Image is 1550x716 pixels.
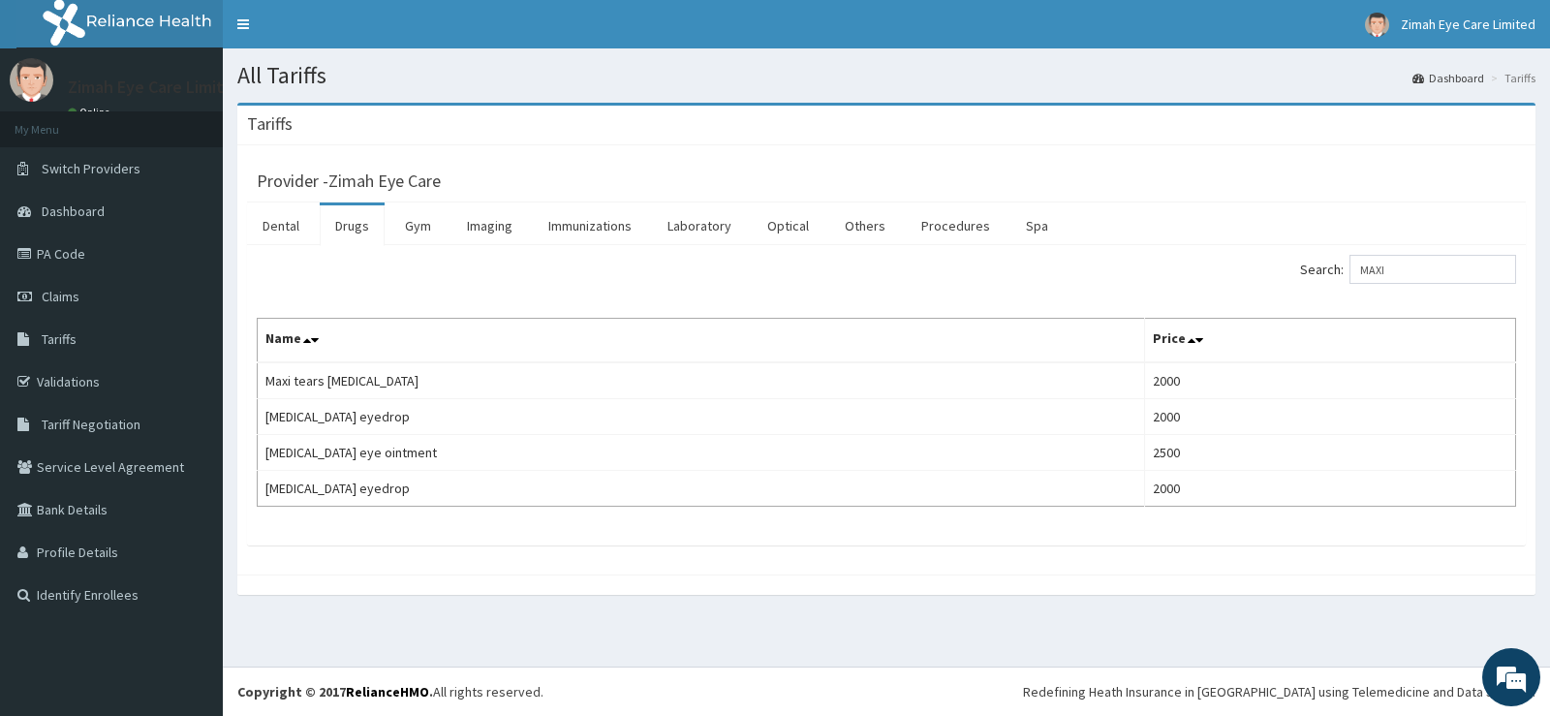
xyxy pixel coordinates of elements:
a: Procedures [906,205,1006,246]
a: Dashboard [1412,70,1484,86]
h3: Tariffs [247,115,293,133]
td: [MEDICAL_DATA] eye ointment [258,435,1145,471]
h1: All Tariffs [237,63,1535,88]
td: 2500 [1145,435,1516,471]
a: Immunizations [533,205,647,246]
span: Dashboard [42,202,105,220]
a: Online [68,106,114,119]
a: Imaging [451,205,528,246]
a: Gym [389,205,447,246]
div: Redefining Heath Insurance in [GEOGRAPHIC_DATA] using Telemedicine and Data Science! [1023,682,1535,701]
th: Price [1145,319,1516,363]
td: [MEDICAL_DATA] eyedrop [258,399,1145,435]
a: Others [829,205,901,246]
td: 2000 [1145,471,1516,507]
li: Tariffs [1486,70,1535,86]
img: User Image [10,58,53,102]
td: [MEDICAL_DATA] eyedrop [258,471,1145,507]
span: Tariffs [42,330,77,348]
td: Maxi tears [MEDICAL_DATA] [258,362,1145,399]
img: User Image [1365,13,1389,37]
a: Drugs [320,205,385,246]
td: 2000 [1145,399,1516,435]
th: Name [258,319,1145,363]
a: Laboratory [652,205,747,246]
a: Optical [752,205,824,246]
span: Claims [42,288,79,305]
p: Zimah Eye Care Limited [68,78,243,96]
span: Tariff Negotiation [42,416,140,433]
td: 2000 [1145,362,1516,399]
span: Zimah Eye Care Limited [1401,16,1535,33]
span: Switch Providers [42,160,140,177]
footer: All rights reserved. [223,667,1550,716]
strong: Copyright © 2017 . [237,683,433,700]
label: Search: [1300,255,1516,284]
a: Spa [1010,205,1064,246]
input: Search: [1349,255,1516,284]
a: RelianceHMO [346,683,429,700]
h3: Provider - Zimah Eye Care [257,172,441,190]
a: Dental [247,205,315,246]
